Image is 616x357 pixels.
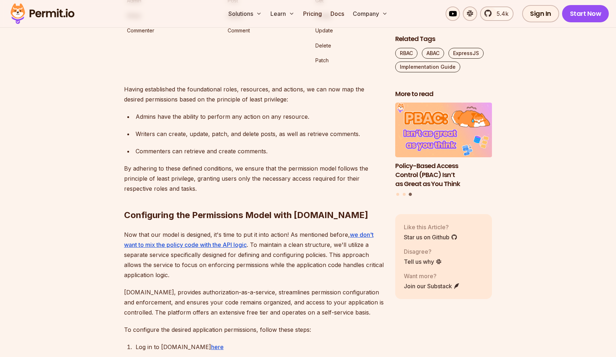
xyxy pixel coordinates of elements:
[409,193,412,196] button: Go to slide 3
[404,247,442,256] p: Disagree?
[448,48,484,59] a: ExpressJS
[315,41,381,50] p: Delete
[395,103,492,189] li: 3 of 3
[136,146,384,156] p: Commenters can retrieve and create comments.
[7,1,78,26] img: Permit logo
[124,231,374,248] a: we don't want to mix the policy code with the API logic
[268,6,297,21] button: Learn
[404,272,460,280] p: Want more?
[395,48,417,59] a: RBAC
[350,6,391,21] button: Company
[124,84,384,104] p: Having established the foundational roles, resources, and actions, we can now map the desired per...
[422,48,444,59] a: ABAC
[315,26,381,35] p: Update
[228,26,310,35] p: Comment
[124,325,384,335] p: To configure the desired application permissions, follow these steps:
[136,342,384,352] p: Log in to [DOMAIN_NAME]
[395,62,460,72] a: Implementation Guide
[404,257,442,266] a: Tell us why
[396,193,399,196] button: Go to slide 1
[404,282,460,290] a: Join our Substack
[562,5,609,22] a: Start Now
[395,90,492,99] h2: More to read
[395,35,492,44] h2: Related Tags
[328,6,347,21] a: Docs
[404,233,457,241] a: Star us on Github
[404,223,457,231] p: Like this Article?
[480,6,514,21] a: 5.4k
[395,103,492,189] a: Policy-Based Access Control (PBAC) Isn’t as Great as You ThinkPolicy-Based Access Control (PBAC) ...
[403,193,406,196] button: Go to slide 2
[136,112,384,122] p: Admins have the ability to perform any action on any resource.
[300,6,325,21] a: Pricing
[315,56,381,65] p: Patch
[395,162,492,188] h3: Policy-Based Access Control (PBAC) Isn’t as Great as You Think
[395,103,492,158] img: Policy-Based Access Control (PBAC) Isn’t as Great as You Think
[127,26,222,35] p: Commenter
[124,230,384,280] p: Now that our model is designed, it's time to put it into action! As mentioned before, . To mainta...
[492,9,508,18] span: 5.4k
[225,6,265,21] button: Solutions
[522,5,559,22] a: Sign In
[124,163,384,194] p: By adhering to these defined conditions, we ensure that the permission model follows the principl...
[395,103,492,197] div: Posts
[136,129,384,139] p: Writers can create, update, patch, and delete posts, as well as retrieve comments.
[124,287,384,317] p: [DOMAIN_NAME], provides authorization-as-a-service, streamlines permission configuration and enfo...
[124,181,384,221] h2: Configuring the Permissions Model with [DOMAIN_NAME]
[211,343,224,351] a: here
